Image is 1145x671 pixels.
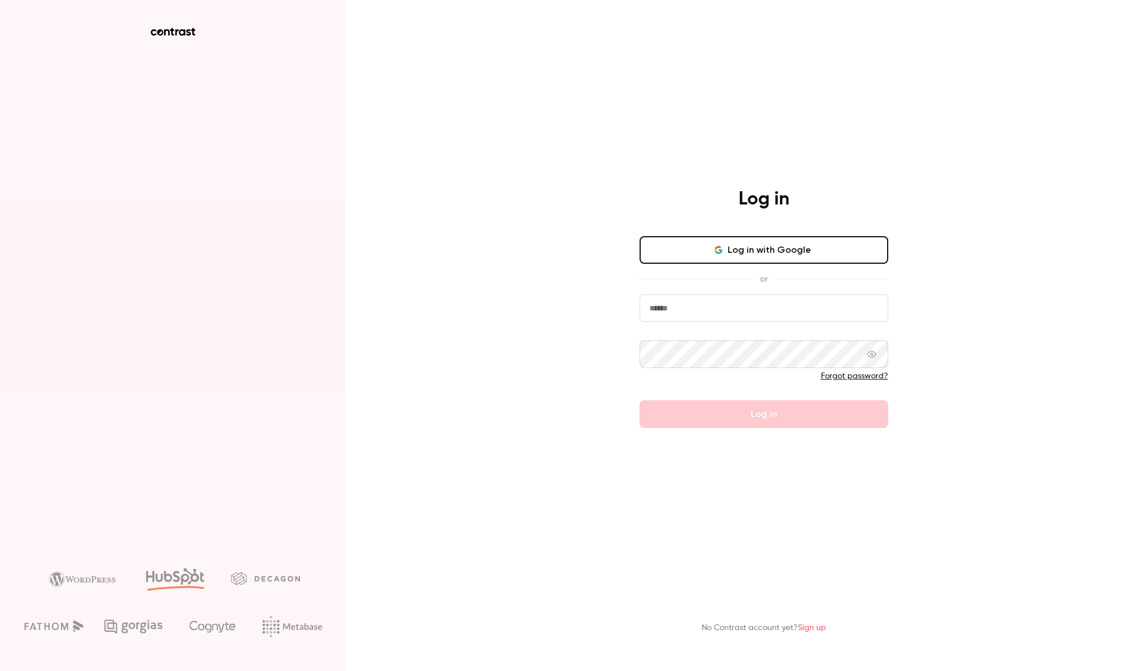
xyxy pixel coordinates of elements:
p: No Contrast account yet? [702,622,826,634]
span: or [754,273,773,285]
img: decagon [231,572,300,585]
h4: Log in [739,188,789,211]
a: Forgot password? [821,372,888,380]
a: Sign up [798,624,826,632]
button: Log in with Google [640,236,888,264]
